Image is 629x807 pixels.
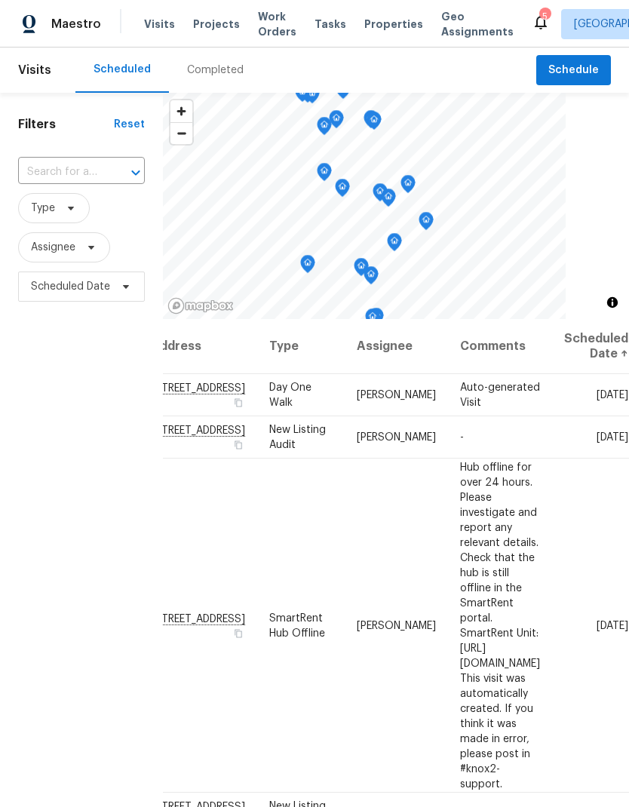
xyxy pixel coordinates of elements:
button: Copy Address [232,396,245,410]
div: Map marker [419,212,434,235]
span: Toggle attribution [608,294,617,311]
div: Map marker [305,85,320,109]
div: Map marker [335,179,350,202]
span: [DATE] [597,432,628,443]
div: Map marker [373,183,388,207]
span: Properties [364,17,423,32]
span: Hub offline for over 24 hours. Please investigate and report any relevant details. Check that the... [460,462,540,789]
div: 5 [539,9,550,24]
th: Scheduled Date ↑ [552,319,629,374]
span: Scheduled Date [31,279,110,294]
span: Visits [18,54,51,87]
div: Map marker [300,255,315,278]
th: Type [257,319,345,374]
button: Zoom out [170,122,192,144]
span: [DATE] [597,620,628,631]
h1: Filters [18,117,114,132]
span: Work Orders [258,9,296,39]
span: [PERSON_NAME] [357,390,436,400]
button: Copy Address [232,438,245,452]
th: Comments [448,319,552,374]
span: Auto-generated Visit [460,382,540,408]
button: Zoom in [170,100,192,122]
span: Visits [144,17,175,32]
span: Projects [193,17,240,32]
th: Assignee [345,319,448,374]
th: Address [150,319,257,374]
span: Zoom out [170,123,192,144]
div: Map marker [364,110,379,133]
span: [PERSON_NAME] [357,432,436,443]
div: Completed [187,63,244,78]
span: Assignee [31,240,75,255]
div: Map marker [369,308,384,331]
span: Geo Assignments [441,9,514,39]
span: SmartRent Hub Offline [269,612,325,638]
div: Map marker [354,258,369,281]
span: Type [31,201,55,216]
a: Mapbox homepage [167,297,234,315]
div: Map marker [367,112,382,135]
span: [DATE] [597,390,628,400]
button: Copy Address [232,626,245,640]
span: - [460,432,464,443]
div: Map marker [381,189,396,212]
button: Schedule [536,55,611,86]
div: Map marker [295,84,310,107]
div: Map marker [387,233,402,256]
span: Day One Walk [269,382,311,408]
div: Reset [114,117,145,132]
div: Scheduled [94,62,151,77]
button: Open [125,162,146,183]
div: Map marker [400,175,416,198]
div: Map marker [317,163,332,186]
span: New Listing Audit [269,425,326,450]
span: Schedule [548,61,599,80]
div: Map marker [364,266,379,290]
span: [PERSON_NAME] [357,620,436,631]
div: Map marker [365,308,380,332]
span: Maestro [51,17,101,32]
span: Tasks [314,19,346,29]
div: Map marker [317,117,332,140]
div: Map marker [329,110,344,133]
canvas: Map [163,93,566,319]
input: Search for an address... [18,161,103,184]
button: Toggle attribution [603,293,621,311]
